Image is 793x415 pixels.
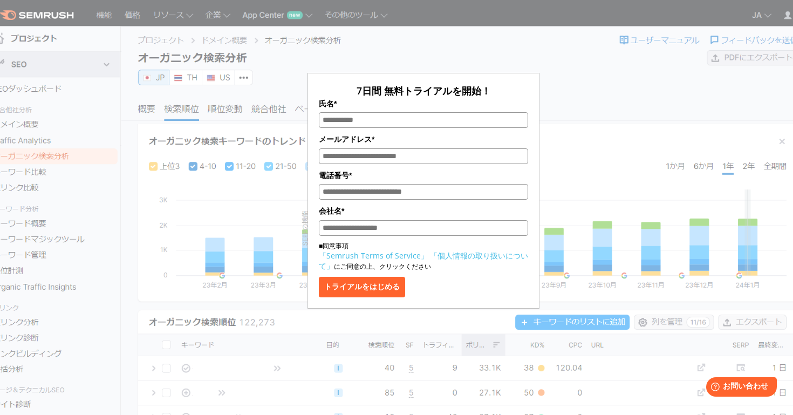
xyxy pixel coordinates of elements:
iframe: Help widget launcher [697,373,781,403]
a: 「Semrush Terms of Service」 [319,250,428,261]
button: トライアルをはじめる [319,277,405,297]
p: ■同意事項 にご同意の上、クリックください [319,241,528,271]
a: 「個人情報の取り扱いについて」 [319,250,528,271]
label: 電話番号* [319,169,528,181]
label: メールアドレス* [319,133,528,145]
span: 7日間 無料トライアルを開始！ [357,84,491,97]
